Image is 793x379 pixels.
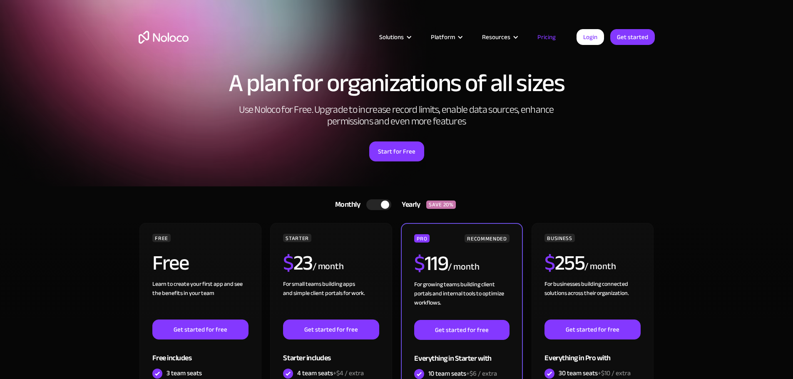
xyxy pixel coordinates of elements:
[472,32,527,42] div: Resources
[414,234,430,243] div: PRO
[283,243,293,282] span: $
[544,234,574,242] div: BUSINESS
[431,32,455,42] div: Platform
[152,280,248,320] div: Learn to create your first app and see the benefits in your team ‍
[544,280,640,320] div: For businesses building connected solutions across their organization. ‍
[610,29,655,45] a: Get started
[283,320,379,339] a: Get started for free
[428,369,497,378] div: 10 team seats
[414,280,509,320] div: For growing teams building client portals and internal tools to optimize workflows.
[559,369,631,378] div: 30 team seats
[420,32,472,42] div: Platform
[584,260,616,273] div: / month
[325,198,367,211] div: Monthly
[152,320,248,339] a: Get started for free
[414,340,509,367] div: Everything in Starter with
[167,369,202,378] div: 3 team seats
[379,32,404,42] div: Solutions
[283,339,379,367] div: Starter includes
[414,320,509,340] a: Get started for free
[230,104,563,127] h2: Use Noloco for Free. Upgrade to increase record limits, enable data sources, enhance permissions ...
[297,369,364,378] div: 4 team seats
[369,32,420,42] div: Solutions
[448,260,479,274] div: / month
[369,141,424,161] a: Start for Free
[544,320,640,339] a: Get started for free
[414,253,448,274] h2: 119
[152,339,248,367] div: Free includes
[482,32,510,42] div: Resources
[152,234,171,242] div: FREE
[426,201,456,209] div: SAVE 20%
[152,253,189,273] h2: Free
[414,244,425,283] span: $
[139,71,655,96] h1: A plan for organizations of all sizes
[577,29,604,45] a: Login
[391,198,426,211] div: Yearly
[544,243,555,282] span: $
[283,253,313,273] h2: 23
[465,234,509,243] div: RECOMMENDED
[544,339,640,367] div: Everything in Pro with
[139,31,189,44] a: home
[313,260,344,273] div: / month
[283,234,311,242] div: STARTER
[283,280,379,320] div: For small teams building apps and simple client portals for work. ‍
[544,253,584,273] h2: 255
[527,32,566,42] a: Pricing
